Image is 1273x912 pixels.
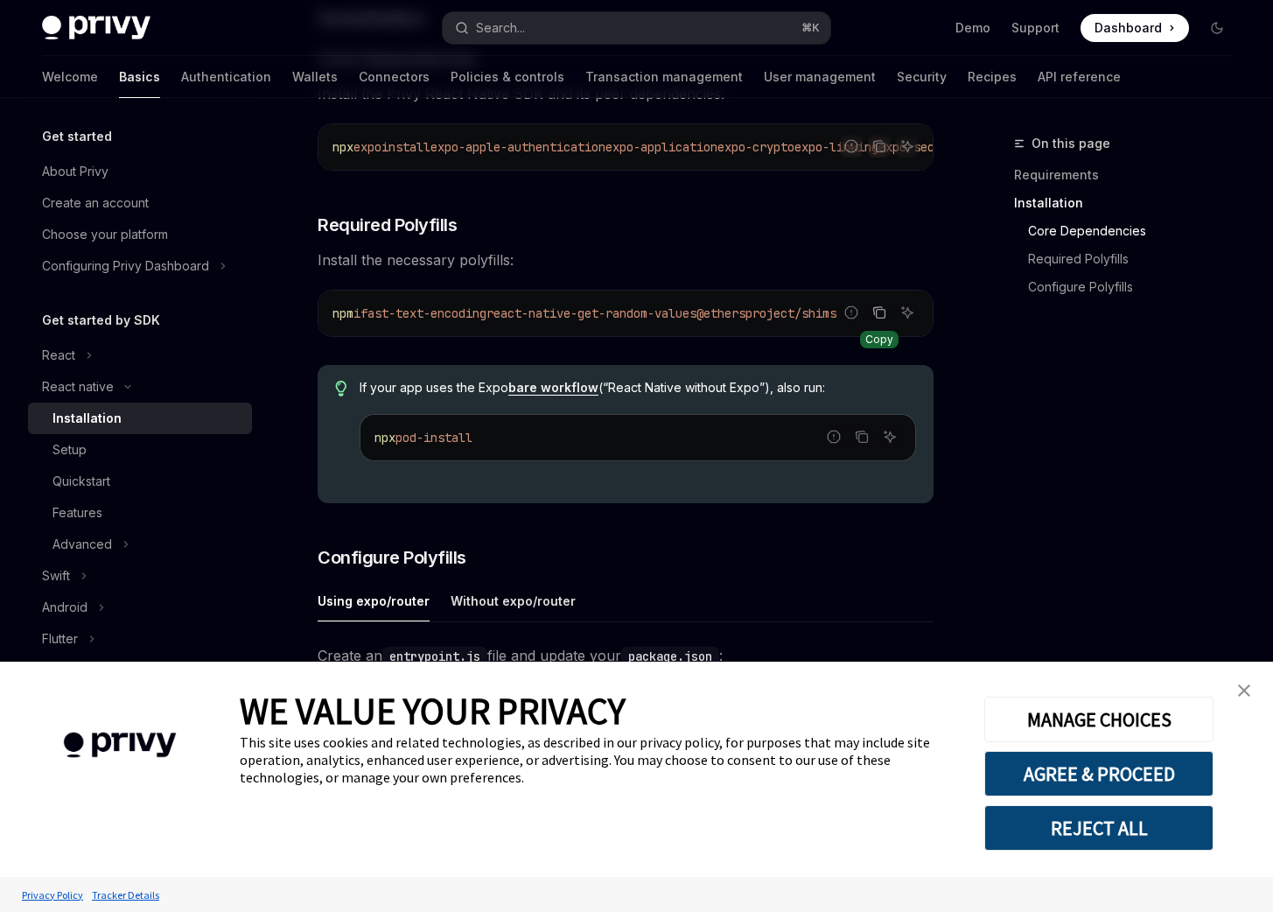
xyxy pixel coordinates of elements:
[1014,161,1245,189] a: Requirements
[240,688,626,733] span: WE VALUE YOUR PRIVACY
[28,529,252,560] button: Toggle Advanced section
[240,733,958,786] div: This site uses cookies and related technologies, as described in our privacy policy, for purposes...
[42,565,70,586] div: Swift
[1227,673,1262,708] a: close banner
[28,340,252,371] button: Toggle React section
[332,305,353,321] span: npm
[360,379,916,396] span: If your app uses the Expo (“React Native without Expo”), also run:
[52,408,122,429] div: Installation
[119,56,160,98] a: Basics
[896,135,919,158] button: Ask AI
[42,16,150,40] img: dark logo
[1014,245,1245,273] a: Required Polyfills
[968,56,1017,98] a: Recipes
[868,135,891,158] button: Copy the contents from the code block
[1032,133,1110,154] span: On this page
[585,56,743,98] a: Transaction management
[984,751,1214,796] button: AGREE & PROCEED
[318,213,457,237] span: Required Polyfills
[476,18,525,39] div: Search...
[318,248,934,272] span: Install the necessary polyfills:
[28,592,252,623] button: Toggle Android section
[1014,217,1245,245] a: Core Dependencies
[28,250,252,282] button: Toggle Configuring Privy Dashboard section
[42,310,160,331] h5: Get started by SDK
[696,305,836,321] span: @ethersproject/shims
[374,430,395,445] span: npx
[318,545,466,570] span: Configure Polyfills
[42,126,112,147] h5: Get started
[897,56,947,98] a: Security
[850,425,873,448] button: Copy the contents from the code block
[395,430,472,445] span: pod-install
[42,597,87,618] div: Android
[28,466,252,497] a: Quickstart
[28,497,252,529] a: Features
[318,580,430,621] div: Using expo/router
[28,156,252,187] a: About Privy
[292,56,338,98] a: Wallets
[353,139,381,155] span: expo
[896,301,919,324] button: Ask AI
[1038,56,1121,98] a: API reference
[860,331,899,348] div: Copy
[52,471,110,492] div: Quickstart
[42,56,98,98] a: Welcome
[1014,189,1245,217] a: Installation
[984,805,1214,851] button: REJECT ALL
[443,12,829,44] button: Open search
[840,301,863,324] button: Report incorrect code
[42,256,209,277] div: Configuring Privy Dashboard
[42,628,78,649] div: Flutter
[28,560,252,592] button: Toggle Swift section
[28,219,252,250] a: Choose your platform
[181,56,271,98] a: Authentication
[1081,14,1189,42] a: Dashboard
[840,135,863,158] button: Report incorrect code
[42,193,149,214] div: Create an account
[353,305,360,321] span: i
[508,380,598,396] a: bare workflow
[621,647,719,666] code: package.json
[52,502,102,523] div: Features
[52,439,87,460] div: Setup
[28,403,252,434] a: Installation
[717,139,794,155] span: expo-crypto
[17,880,87,910] a: Privacy Policy
[42,376,114,397] div: React native
[381,139,430,155] span: install
[605,139,717,155] span: expo-application
[1014,273,1245,301] a: Configure Polyfills
[878,425,901,448] button: Ask AI
[318,643,934,668] span: Create an file and update your :
[486,305,696,321] span: react-native-get-random-values
[52,534,112,555] div: Advanced
[42,224,168,245] div: Choose your platform
[451,580,576,621] div: Without expo/router
[28,187,252,219] a: Create an account
[28,655,252,686] button: Toggle Unity section
[360,305,486,321] span: fast-text-encoding
[955,19,990,37] a: Demo
[1238,684,1250,697] img: close banner
[1095,19,1162,37] span: Dashboard
[28,434,252,466] a: Setup
[1011,19,1060,37] a: Support
[382,647,487,666] code: entrypoint.js
[430,139,605,155] span: expo-apple-authentication
[801,21,820,35] span: ⌘ K
[42,660,71,681] div: Unity
[28,623,252,655] button: Toggle Flutter section
[28,371,252,403] button: Toggle React native section
[332,139,353,155] span: npx
[1203,14,1231,42] button: Toggle dark mode
[42,345,75,366] div: React
[335,381,347,396] svg: Tip
[42,161,108,182] div: About Privy
[26,707,213,783] img: company logo
[764,56,876,98] a: User management
[359,56,430,98] a: Connectors
[868,301,891,324] button: Copy the contents from the code block
[794,139,878,155] span: expo-linking
[822,425,845,448] button: Report incorrect code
